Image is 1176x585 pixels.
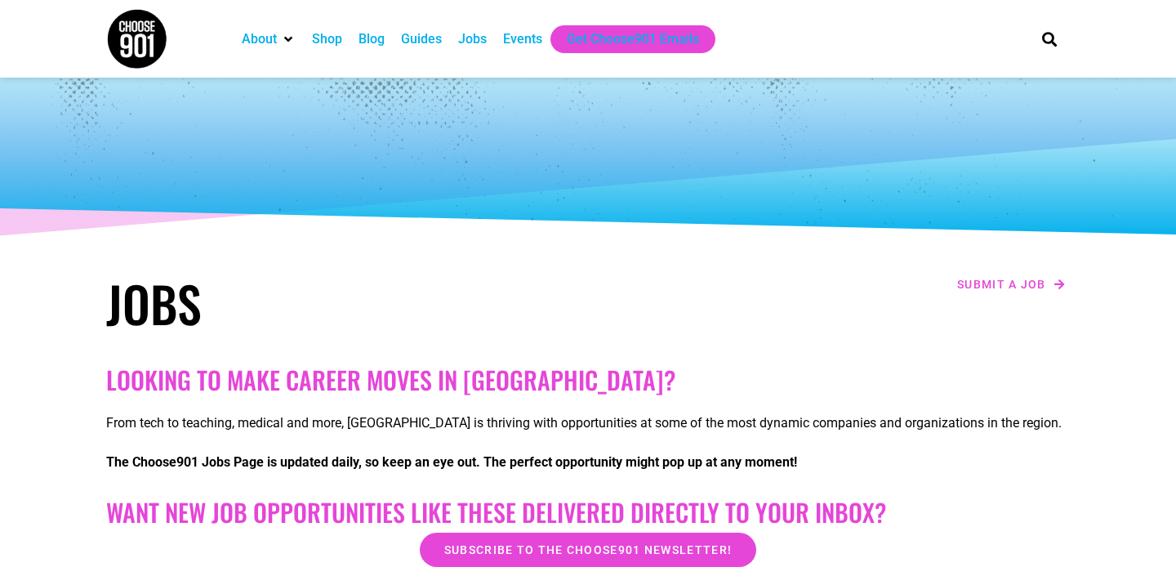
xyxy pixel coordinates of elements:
[444,544,732,556] span: Subscribe to the Choose901 newsletter!
[312,29,342,49] a: Shop
[242,29,277,49] a: About
[359,29,385,49] a: Blog
[458,29,487,49] a: Jobs
[234,25,1014,53] nav: Main nav
[952,274,1070,295] a: Submit a job
[420,533,756,567] a: Subscribe to the Choose901 newsletter!
[106,274,580,333] h1: Jobs
[106,365,1070,395] h2: Looking to make career moves in [GEOGRAPHIC_DATA]?
[401,29,442,49] a: Guides
[106,454,797,470] strong: The Choose901 Jobs Page is updated daily, so keep an eye out. The perfect opportunity might pop u...
[106,413,1070,433] p: From tech to teaching, medical and more, [GEOGRAPHIC_DATA] is thriving with opportunities at some...
[957,279,1046,290] span: Submit a job
[1036,25,1063,52] div: Search
[234,25,304,53] div: About
[503,29,542,49] a: Events
[567,29,699,49] a: Get Choose901 Emails
[106,498,1070,527] h2: Want New Job Opportunities like these Delivered Directly to your Inbox?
